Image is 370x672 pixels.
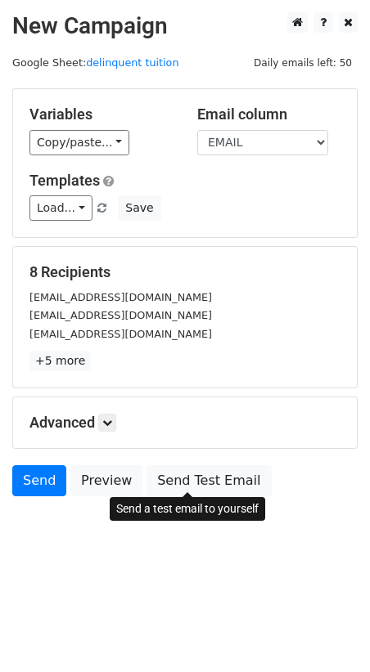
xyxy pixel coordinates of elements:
a: Send Test Email [147,465,271,496]
small: Google Sheet: [12,56,178,69]
a: Templates [29,172,100,189]
h2: New Campaign [12,12,358,40]
a: +5 more [29,351,91,371]
div: Send a test email to yourself [110,497,265,521]
small: [EMAIL_ADDRESS][DOMAIN_NAME] [29,291,212,303]
a: Send [12,465,66,496]
a: Load... [29,195,92,221]
small: [EMAIL_ADDRESS][DOMAIN_NAME] [29,328,212,340]
h5: Email column [197,105,341,123]
button: Save [118,195,160,221]
a: Daily emails left: 50 [248,56,358,69]
a: Copy/paste... [29,130,129,155]
h5: Advanced [29,414,341,432]
h5: 8 Recipients [29,263,341,281]
h5: Variables [29,105,173,123]
a: Preview [70,465,142,496]
a: delinquent tuition [86,56,178,69]
span: Daily emails left: 50 [248,54,358,72]
small: [EMAIL_ADDRESS][DOMAIN_NAME] [29,309,212,321]
iframe: Chat Widget [288,594,370,672]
